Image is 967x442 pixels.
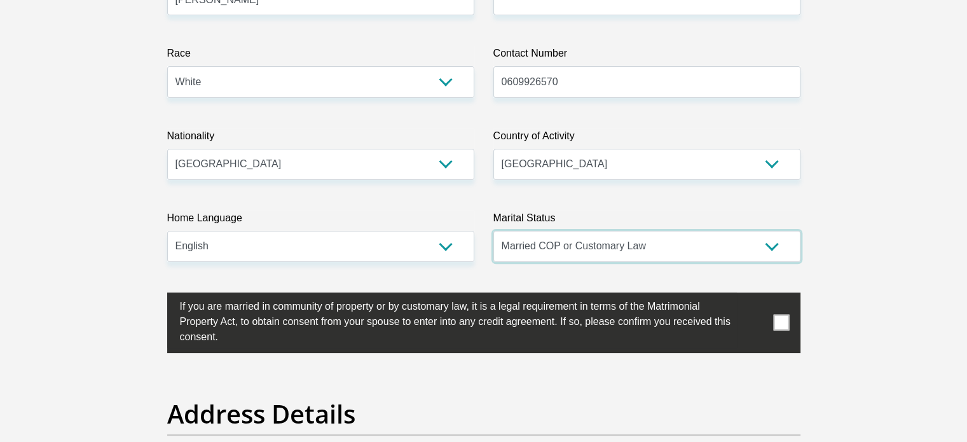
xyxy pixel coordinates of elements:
h2: Address Details [167,399,800,429]
label: Marital Status [493,211,800,231]
label: Race [167,46,474,66]
label: Contact Number [493,46,800,66]
input: Contact Number [493,66,800,97]
label: If you are married in community of property or by customary law, it is a legal requirement in ter... [167,293,737,348]
label: Country of Activity [493,128,800,149]
label: Home Language [167,211,474,231]
label: Nationality [167,128,474,149]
